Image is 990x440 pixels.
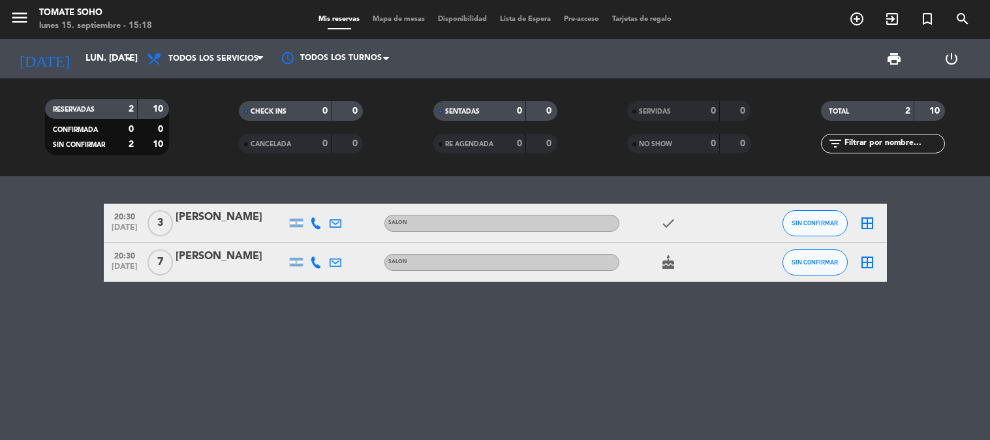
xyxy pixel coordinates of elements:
[388,220,407,225] span: SALON
[829,108,849,115] span: TOTAL
[740,139,748,148] strong: 0
[147,210,173,236] span: 3
[955,11,970,27] i: search
[944,51,959,67] i: power_settings_new
[782,210,848,236] button: SIN CONFIRMAR
[859,255,875,270] i: border_all
[158,125,166,134] strong: 0
[546,139,554,148] strong: 0
[352,139,360,148] strong: 0
[322,139,328,148] strong: 0
[312,16,366,23] span: Mis reservas
[639,141,672,148] span: NO SHOW
[660,215,676,231] i: check
[929,106,942,116] strong: 10
[121,51,137,67] i: arrow_drop_down
[147,249,173,275] span: 7
[39,20,152,33] div: lunes 15. septiembre - 15:18
[153,140,166,149] strong: 10
[740,106,748,116] strong: 0
[10,8,29,32] button: menu
[606,16,678,23] span: Tarjetas de regalo
[39,7,152,20] div: Tomate Soho
[129,140,134,149] strong: 2
[792,219,838,227] span: SIN CONFIRMAR
[431,16,493,23] span: Disponibilidad
[108,208,141,223] span: 20:30
[859,215,875,231] i: border_all
[517,139,522,148] strong: 0
[557,16,606,23] span: Pre-acceso
[849,11,865,27] i: add_circle_outline
[660,255,676,270] i: cake
[445,141,493,148] span: RE AGENDADA
[129,104,134,114] strong: 2
[108,247,141,262] span: 20:30
[843,136,944,151] input: Filtrar por nombre...
[546,106,554,116] strong: 0
[108,223,141,238] span: [DATE]
[884,11,900,27] i: exit_to_app
[711,139,716,148] strong: 0
[108,262,141,277] span: [DATE]
[905,106,910,116] strong: 2
[445,108,480,115] span: SENTADAS
[517,106,522,116] strong: 0
[53,106,95,113] span: RESERVADAS
[168,54,258,63] span: Todos los servicios
[828,136,843,151] i: filter_list
[388,259,407,264] span: SALON
[251,108,286,115] span: CHECK INS
[920,11,935,27] i: turned_in_not
[53,142,105,148] span: SIN CONFIRMAR
[251,141,291,148] span: CANCELADA
[639,108,671,115] span: SERVIDAS
[10,44,79,73] i: [DATE]
[322,106,328,116] strong: 0
[176,209,286,226] div: [PERSON_NAME]
[366,16,431,23] span: Mapa de mesas
[153,104,166,114] strong: 10
[53,127,98,133] span: CONFIRMADA
[782,249,848,275] button: SIN CONFIRMAR
[493,16,557,23] span: Lista de Espera
[923,39,980,78] div: LOG OUT
[10,8,29,27] i: menu
[176,248,286,265] div: [PERSON_NAME]
[352,106,360,116] strong: 0
[129,125,134,134] strong: 0
[792,259,838,266] span: SIN CONFIRMAR
[886,51,902,67] span: print
[711,106,716,116] strong: 0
